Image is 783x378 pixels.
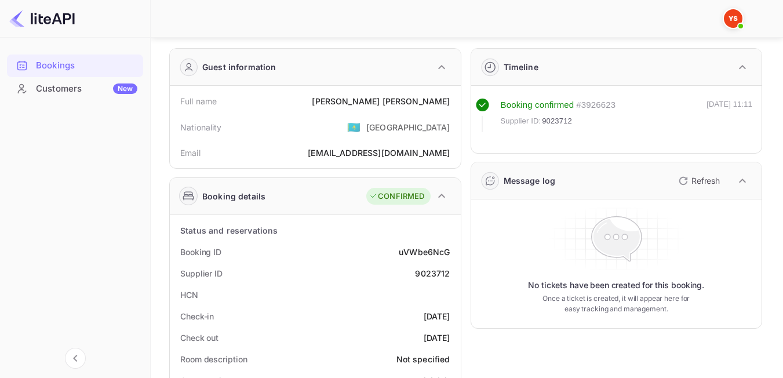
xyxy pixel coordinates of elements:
[528,279,704,291] p: No tickets have been created for this booking.
[202,190,265,202] div: Booking details
[36,59,137,72] div: Bookings
[7,78,143,100] div: CustomersNew
[7,78,143,99] a: CustomersNew
[180,289,198,301] div: HCN
[424,332,450,344] div: [DATE]
[724,9,742,28] img: Yandex Support
[706,99,752,132] div: [DATE] 11:11
[180,353,247,365] div: Room description
[113,83,137,94] div: New
[396,353,450,365] div: Not specified
[9,9,75,28] img: LiteAPI logo
[7,54,143,77] div: Bookings
[180,310,214,322] div: Check-in
[7,54,143,76] a: Bookings
[501,115,541,127] span: Supplier ID:
[504,175,556,187] div: Message log
[180,95,217,107] div: Full name
[36,82,137,96] div: Customers
[65,348,86,369] button: Collapse navigation
[180,224,278,237] div: Status and reservations
[501,99,574,112] div: Booking confirmed
[539,293,694,314] p: Once a ticket is created, it will appear here for easy tracking and management.
[366,121,450,133] div: [GEOGRAPHIC_DATA]
[180,332,218,344] div: Check out
[504,61,538,73] div: Timeline
[347,117,360,137] span: United States
[576,99,616,112] div: # 3926623
[180,267,223,279] div: Supplier ID
[415,267,450,279] div: 9023712
[672,172,724,190] button: Refresh
[180,246,221,258] div: Booking ID
[424,310,450,322] div: [DATE]
[180,121,222,133] div: Nationality
[542,115,572,127] span: 9023712
[399,246,450,258] div: uVWbe6NcG
[180,147,201,159] div: Email
[308,147,450,159] div: [EMAIL_ADDRESS][DOMAIN_NAME]
[202,61,276,73] div: Guest information
[312,95,450,107] div: [PERSON_NAME] [PERSON_NAME]
[691,175,720,187] p: Refresh
[369,191,424,202] div: CONFIRMED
